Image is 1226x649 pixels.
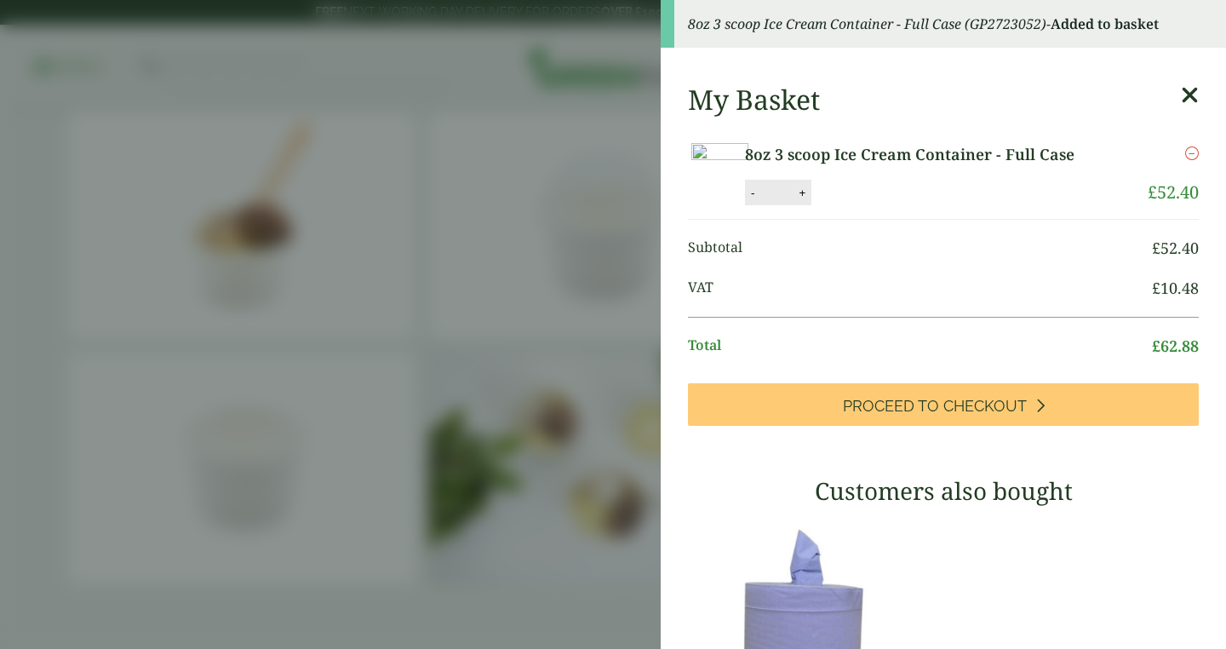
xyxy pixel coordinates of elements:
a: Proceed to Checkout [688,383,1199,426]
strong: Added to basket [1051,14,1159,33]
span: VAT [688,277,1152,300]
button: + [793,186,811,200]
h3: Customers also bought [688,477,1199,506]
span: Total [688,335,1152,358]
button: - [746,186,759,200]
em: 8oz 3 scoop Ice Cream Container - Full Case (GP2723052) [688,14,1046,33]
a: 8oz 3 scoop Ice Cream Container - Full Case [745,143,1111,166]
span: £ [1152,238,1160,258]
span: £ [1152,278,1160,298]
bdi: 62.88 [1152,336,1199,356]
span: £ [1148,181,1157,204]
bdi: 52.40 [1152,238,1199,258]
span: £ [1152,336,1160,356]
h2: My Basket [688,83,820,116]
span: Subtotal [688,237,1152,260]
span: Proceed to Checkout [843,397,1027,416]
bdi: 10.48 [1152,278,1199,298]
a: Remove this item [1185,143,1199,164]
bdi: 52.40 [1148,181,1199,204]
